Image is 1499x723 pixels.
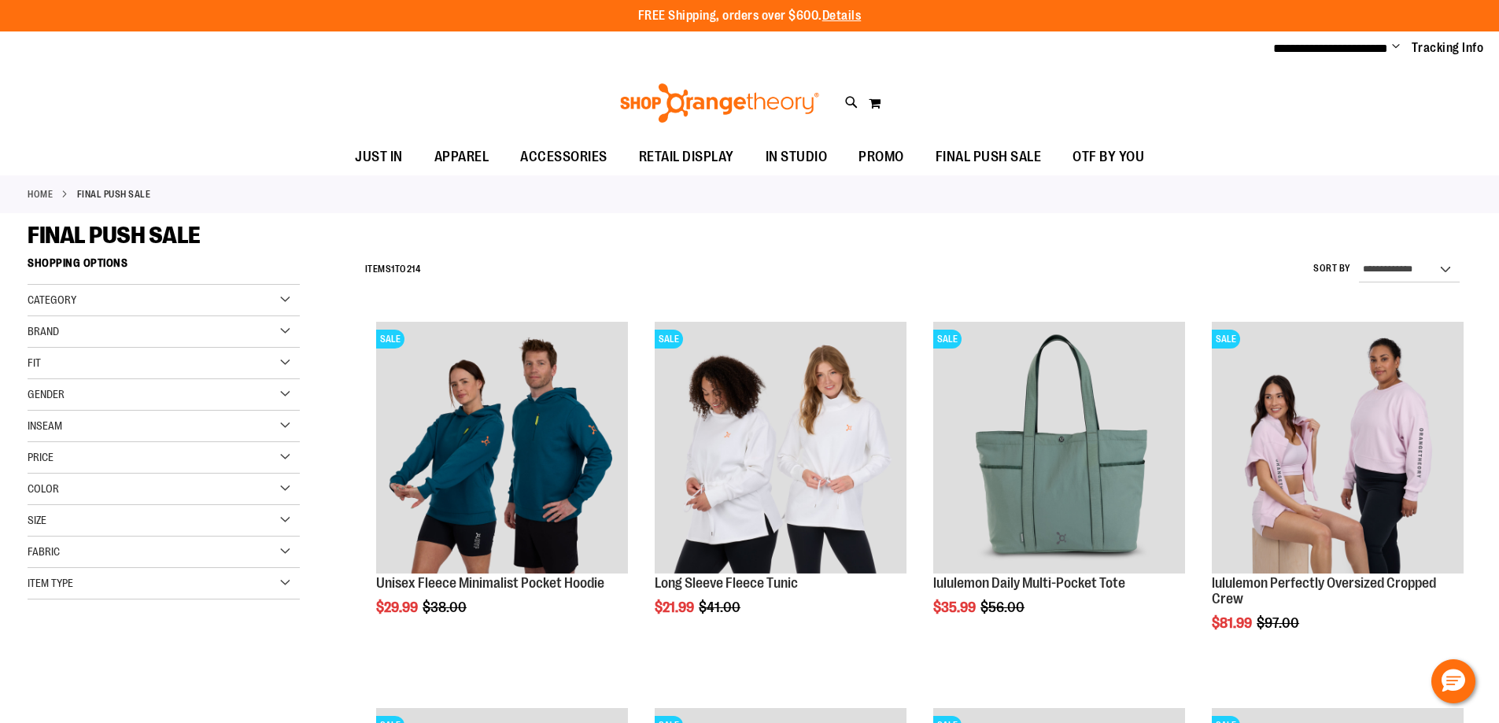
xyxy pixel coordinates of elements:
a: Long Sleeve Fleece Tunic [655,575,798,591]
a: IN STUDIO [750,139,844,175]
label: Sort By [1313,262,1351,275]
div: product [925,314,1193,655]
a: lululemon Perfectly Oversized Cropped CrewSALE [1212,322,1464,576]
span: Size [28,514,46,526]
span: $38.00 [423,599,469,615]
img: Shop Orangetheory [618,83,821,123]
span: 214 [407,264,421,275]
a: Details [822,9,862,23]
span: FINAL PUSH SALE [28,222,201,249]
span: SALE [933,330,962,349]
span: $56.00 [980,599,1027,615]
span: Inseam [28,419,62,432]
span: APPAREL [434,139,489,175]
a: FINAL PUSH SALE [920,139,1058,175]
span: Brand [28,325,59,338]
span: $97.00 [1257,615,1301,631]
a: Home [28,187,53,201]
span: Color [28,482,59,495]
a: APPAREL [419,139,505,175]
span: FINAL PUSH SALE [936,139,1042,175]
span: $41.00 [699,599,743,615]
span: OTF BY YOU [1073,139,1144,175]
span: $29.99 [376,599,420,615]
img: Unisex Fleece Minimalist Pocket Hoodie [376,322,628,574]
h2: Items to [365,257,421,282]
span: Item Type [28,577,73,589]
a: RETAIL DISPLAY [623,139,750,175]
a: ACCESSORIES [504,139,623,175]
a: Tracking Info [1412,39,1484,57]
div: product [368,314,636,655]
span: 1 [391,264,395,275]
span: SALE [1212,330,1240,349]
span: IN STUDIO [766,139,828,175]
button: Hello, have a question? Let’s chat. [1431,659,1475,703]
strong: FINAL PUSH SALE [77,187,151,201]
a: lululemon Perfectly Oversized Cropped Crew [1212,575,1436,607]
span: $21.99 [655,599,696,615]
a: JUST IN [339,139,419,175]
strong: Shopping Options [28,249,300,285]
span: Gender [28,388,65,400]
div: product [647,314,914,655]
span: $35.99 [933,599,978,615]
span: Price [28,451,54,463]
span: $81.99 [1212,615,1254,631]
button: Account menu [1392,40,1400,56]
a: Product image for Fleece Long SleeveSALE [655,322,906,576]
div: product [1204,314,1471,670]
span: Fit [28,356,41,369]
span: JUST IN [355,139,403,175]
span: ACCESSORIES [520,139,607,175]
a: Unisex Fleece Minimalist Pocket HoodieSALE [376,322,628,576]
p: FREE Shipping, orders over $600. [638,7,862,25]
img: lululemon Perfectly Oversized Cropped Crew [1212,322,1464,574]
span: RETAIL DISPLAY [639,139,734,175]
img: Product image for Fleece Long Sleeve [655,322,906,574]
span: SALE [376,330,404,349]
span: Category [28,293,76,306]
span: PROMO [858,139,904,175]
a: PROMO [843,139,920,175]
a: Unisex Fleece Minimalist Pocket Hoodie [376,575,604,591]
a: lululemon Daily Multi-Pocket ToteSALE [933,322,1185,576]
span: SALE [655,330,683,349]
a: OTF BY YOU [1057,139,1160,175]
span: Fabric [28,545,60,558]
a: lululemon Daily Multi-Pocket Tote [933,575,1125,591]
img: lululemon Daily Multi-Pocket Tote [933,322,1185,574]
